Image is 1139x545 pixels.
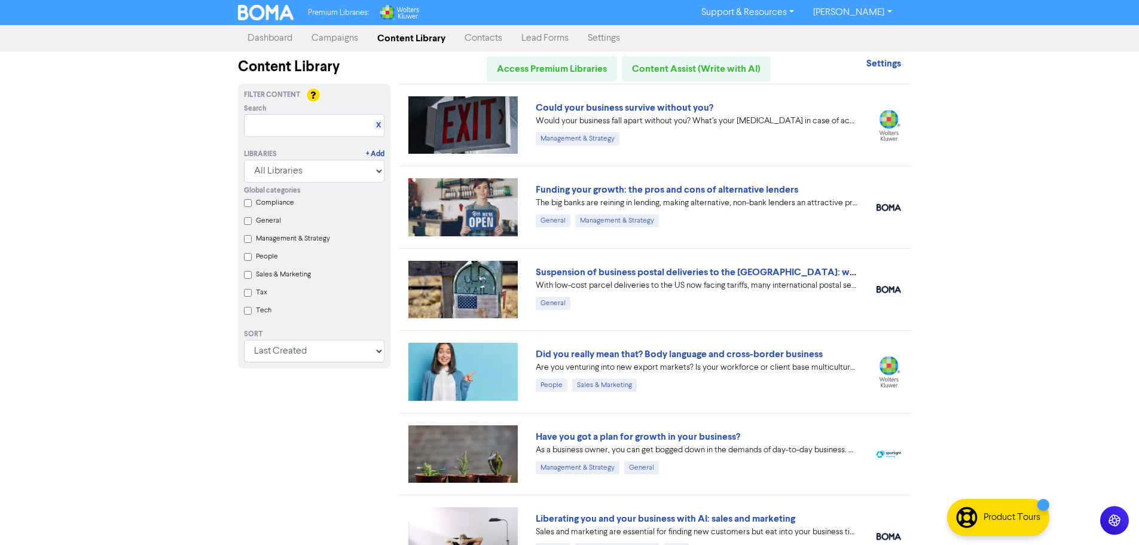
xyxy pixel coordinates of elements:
[575,214,659,227] div: Management & Strategy
[244,103,267,114] span: Search
[877,286,901,293] img: boma
[536,102,713,114] a: Could your business survive without you?
[622,56,771,81] a: Content Assist (Write with AI)
[244,185,384,196] div: Global categories
[536,266,957,278] a: Suspension of business postal deliveries to the [GEOGRAPHIC_DATA]: what options do you have?
[256,251,278,262] label: People
[804,3,901,22] a: [PERSON_NAME]
[256,287,267,298] label: Tax
[536,348,823,360] a: Did you really mean that? Body language and cross-border business
[877,533,901,540] img: boma
[877,109,901,141] img: wolterskluwer
[256,197,294,208] label: Compliance
[536,431,740,443] a: Have you got a plan for growth in your business?
[1079,488,1139,545] iframe: Chat Widget
[536,214,570,227] div: General
[256,215,281,226] label: General
[244,149,277,160] div: Libraries
[536,513,795,525] a: Liberating you and your business with AI: sales and marketing
[536,197,859,209] div: The big banks are reining in lending, making alternative, non-bank lenders an attractive proposit...
[624,461,659,474] div: General
[536,297,570,310] div: General
[256,269,311,280] label: Sales & Marketing
[455,26,512,50] a: Contacts
[536,184,798,196] a: Funding your growth: the pros and cons of alternative lenders
[238,26,302,50] a: Dashboard
[536,115,859,127] div: Would your business fall apart without you? What’s your Plan B in case of accident, illness, or j...
[487,56,617,81] a: Access Premium Libraries
[368,26,455,50] a: Content Library
[256,233,330,244] label: Management & Strategy
[536,279,859,292] div: With low-cost parcel deliveries to the US now facing tariffs, many international postal services ...
[536,461,619,474] div: Management & Strategy
[536,132,619,145] div: Management & Strategy
[692,3,804,22] a: Support & Resources
[512,26,578,50] a: Lead Forms
[308,9,369,17] span: Premium Libraries:
[866,57,901,69] strong: Settings
[376,121,381,130] a: X
[378,5,419,20] img: Wolters Kluwer
[877,450,901,458] img: spotlight
[302,26,368,50] a: Campaigns
[866,59,901,69] a: Settings
[366,149,384,160] a: + Add
[536,379,567,392] div: People
[244,329,384,340] div: Sort
[244,90,384,101] div: Filter Content
[578,26,630,50] a: Settings
[536,361,859,374] div: Are you venturing into new export markets? Is your workforce or client base multicultural? Be awa...
[256,305,271,316] label: Tech
[536,526,859,538] div: Sales and marketing are essential for finding new customers but eat into your business time. We e...
[536,444,859,456] div: As a business owner, you can get bogged down in the demands of day-to-day business. We can help b...
[877,204,901,211] img: boma
[238,56,390,78] div: Content Library
[238,5,294,20] img: BOMA Logo
[572,379,637,392] div: Sales & Marketing
[877,356,901,388] img: wolters_kluwer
